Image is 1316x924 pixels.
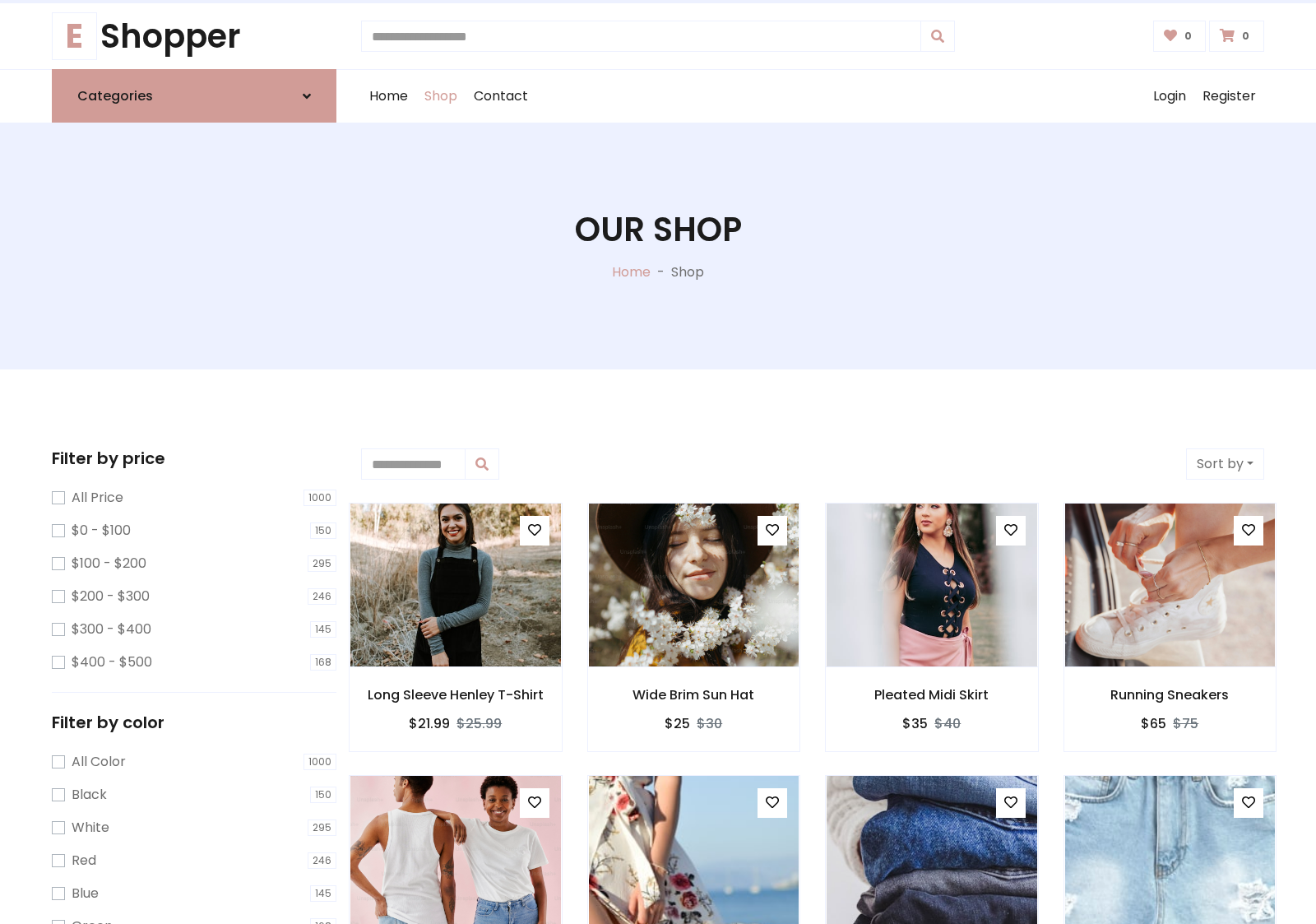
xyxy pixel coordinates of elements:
[665,716,690,731] h6: $25
[72,818,109,838] label: White
[308,555,336,572] span: 295
[308,820,336,836] span: 295
[1153,21,1207,52] a: 0
[826,687,1038,703] h6: Pleated Midi Skirt
[72,521,131,541] label: $0 - $100
[308,852,336,869] span: 246
[671,262,704,282] p: Shop
[416,70,466,123] a: Shop
[1173,714,1198,733] del: $75
[651,262,671,282] p: -
[310,522,336,539] span: 150
[1209,21,1264,52] a: 0
[72,884,99,903] label: Blue
[72,488,123,508] label: All Price
[77,88,153,104] h6: Categories
[310,787,336,803] span: 150
[304,490,336,506] span: 1000
[902,716,928,731] h6: $35
[350,687,562,703] h6: Long Sleeve Henley T-Shirt
[934,714,961,733] del: $40
[52,713,336,732] h5: Filter by color
[466,70,536,123] a: Contact
[310,885,336,902] span: 145
[310,621,336,638] span: 145
[72,785,107,805] label: Black
[1186,448,1264,480] button: Sort by
[575,210,742,249] h1: Our Shop
[588,687,800,703] h6: Wide Brim Sun Hat
[52,16,336,56] a: EShopper
[1064,687,1277,703] h6: Running Sneakers
[72,554,146,573] label: $100 - $200
[612,262,651,281] a: Home
[308,588,336,605] span: 246
[456,714,502,733] del: $25.99
[1145,70,1194,123] a: Login
[697,714,722,733] del: $30
[52,448,336,468] h5: Filter by price
[72,620,151,639] label: $300 - $400
[52,69,336,123] a: Categories
[52,16,336,56] h1: Shopper
[310,654,336,671] span: 168
[72,587,150,606] label: $200 - $300
[1141,716,1166,731] h6: $65
[409,716,450,731] h6: $21.99
[1238,29,1253,44] span: 0
[72,851,96,871] label: Red
[52,12,97,60] span: E
[361,70,416,123] a: Home
[72,652,152,672] label: $400 - $500
[72,752,126,772] label: All Color
[304,754,336,770] span: 1000
[1194,70,1264,123] a: Register
[1180,29,1196,44] span: 0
